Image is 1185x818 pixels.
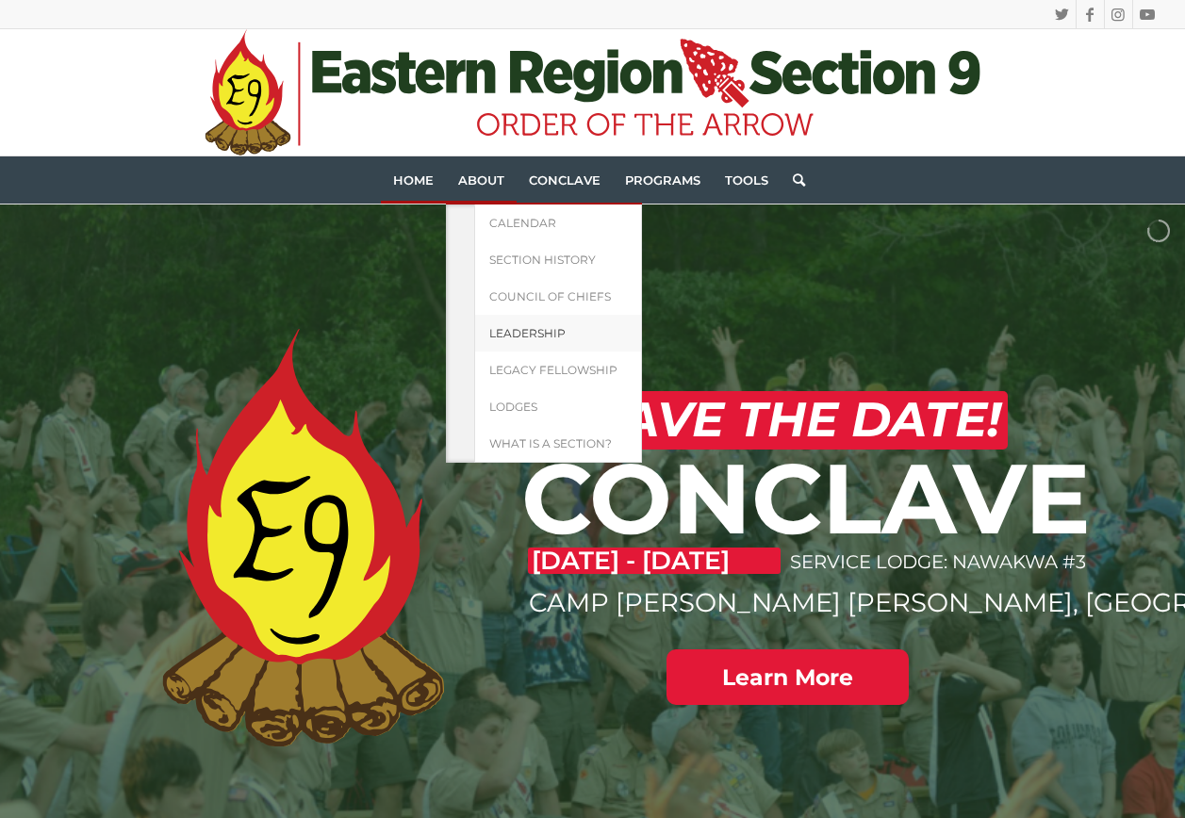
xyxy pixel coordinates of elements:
a: What is a Section? [474,425,642,463]
span: About [458,172,504,188]
a: Conclave [517,156,613,204]
a: Tools [713,156,781,204]
span: What is a Section? [489,436,612,450]
h1: CONCLAVE [521,447,1092,550]
p: CAMP [PERSON_NAME] [PERSON_NAME], [GEOGRAPHIC_DATA] [529,584,1091,620]
h2: SAVE THE DATE! [584,391,1008,450]
a: Search [781,156,805,204]
span: Tools [725,172,768,188]
p: SERVICE LODGE: NAWAKWA #3 [790,540,1088,583]
span: Section History [489,253,596,267]
a: Home [381,156,446,204]
span: Calendar [489,216,556,230]
a: About [446,156,517,204]
a: Calendar [474,204,642,241]
a: Legacy Fellowship [474,352,642,388]
span: Home [393,172,434,188]
span: Council of Chiefs [489,289,611,303]
a: Programs [613,156,713,204]
span: Legacy Fellowship [489,363,617,377]
a: Section History [474,241,642,278]
span: Conclave [529,172,601,188]
a: Lodges [474,388,642,425]
span: Lodges [489,400,537,414]
p: [DATE] - [DATE] [528,548,781,574]
a: Council of Chiefs [474,278,642,315]
span: Programs [625,172,700,188]
span: Leadership [489,326,566,340]
a: Leadership [474,315,642,352]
